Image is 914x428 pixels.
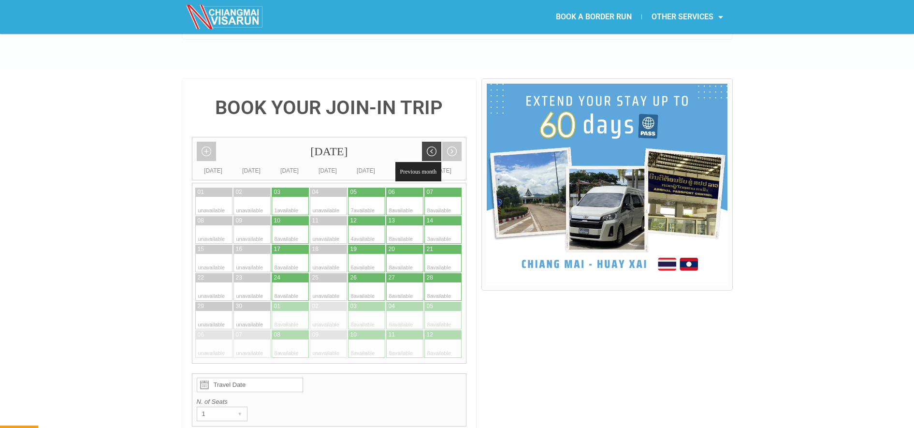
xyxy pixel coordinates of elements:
div: [DATE] [232,166,271,176]
a: BOOK A BORDER RUN [546,6,641,28]
div: 11 [312,217,319,225]
div: 04 [389,302,395,310]
div: [DATE] [423,166,462,176]
div: 29 [198,302,204,310]
div: 1 [197,407,229,421]
div: [DATE] [385,166,423,176]
div: [DATE] [192,137,466,166]
div: 30 [236,302,242,310]
span: Previous month [395,162,442,181]
div: 11 [389,331,395,339]
div: 21 [427,245,433,253]
div: 09 [312,331,319,339]
div: 05 [427,302,433,310]
div: 06 [389,188,395,196]
div: [DATE] [194,166,232,176]
div: 28 [427,274,433,282]
div: 13 [389,217,395,225]
div: 12 [427,331,433,339]
div: [DATE] [309,166,347,176]
div: 06 [198,331,204,339]
div: [DATE] [271,166,309,176]
div: 04 [312,188,319,196]
div: 02 [312,302,319,310]
div: [DATE] [347,166,385,176]
div: 25 [312,274,319,282]
div: 03 [274,188,280,196]
div: 27 [389,274,395,282]
div: 07 [427,188,433,196]
div: 08 [274,331,280,339]
div: 12 [350,217,357,225]
div: 22 [198,274,204,282]
div: 14 [427,217,433,225]
div: 01 [198,188,204,196]
div: ▾ [233,407,247,421]
a: OTHER SERVICES [642,6,733,28]
div: 05 [350,188,357,196]
div: 26 [350,274,357,282]
div: 02 [236,188,242,196]
div: 03 [350,302,357,310]
nav: Menu [457,6,733,28]
div: 08 [198,217,204,225]
div: 17 [274,245,280,253]
div: 23 [236,274,242,282]
div: 09 [236,217,242,225]
a: Previous month [422,142,441,161]
div: 18 [312,245,319,253]
div: 07 [236,331,242,339]
div: 10 [274,217,280,225]
div: 20 [389,245,395,253]
div: 01 [274,302,280,310]
h4: BOOK YOUR JOIN-IN TRIP [192,98,467,118]
div: 19 [350,245,357,253]
div: 10 [350,331,357,339]
div: 24 [274,274,280,282]
label: N. of Seats [197,397,462,407]
div: 15 [198,245,204,253]
div: 16 [236,245,242,253]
